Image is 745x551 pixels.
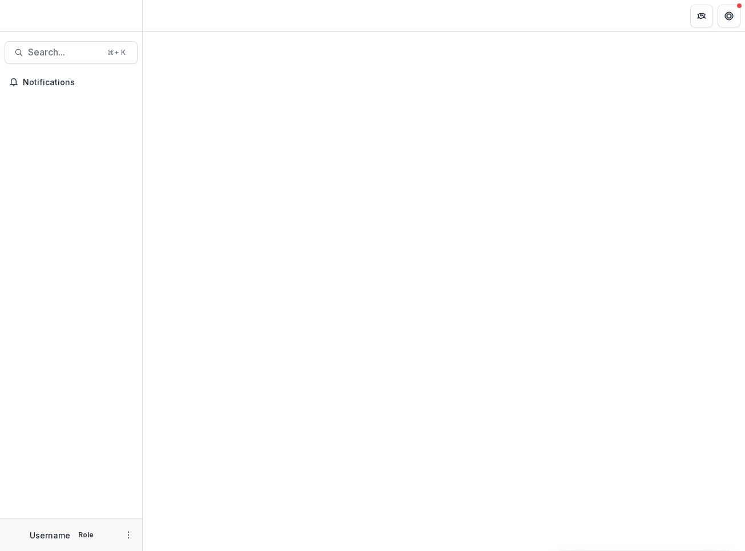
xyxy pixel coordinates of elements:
button: Search... [5,41,138,64]
p: Username [30,529,70,541]
button: Get Help [718,5,740,27]
button: Partners [690,5,713,27]
p: Role [75,530,97,540]
button: Notifications [5,73,138,91]
div: ⌘ + K [105,46,128,59]
span: Notifications [23,78,133,87]
button: More [122,528,135,542]
nav: breadcrumb [147,7,196,24]
span: Search... [28,47,100,58]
